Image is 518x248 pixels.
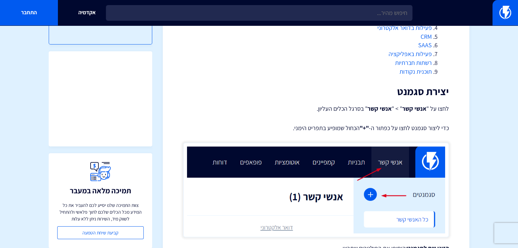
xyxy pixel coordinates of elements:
strong: אנשי קשר [402,105,426,112]
a: רשתות חברתיות [395,59,432,67]
input: חיפוש מהיר... [106,5,412,21]
strong: "+" [360,124,369,132]
strong: אנשי קשר [367,105,392,112]
a: תוכנית נקודות [399,68,432,75]
p: כדי ליצור סגמנט לחצו על כפתור ה- הכחול שמופיע בתפריט הימני. [183,124,449,132]
p: לחצו על " " > " " בסרגל הכלים העליון. [183,104,449,113]
a: קביעת שיחת הטמעה [57,226,144,239]
a: CRM [421,33,432,40]
h2: יצירת סגמנט [183,86,449,97]
a: SAAS [418,41,432,49]
a: פעילות באפליקציה [389,50,432,58]
a: פעילות בדואר אלקטרוני [377,24,432,32]
p: צוות התמיכה שלנו יסייע לכם להעביר את כל המידע מכל הכלים שלכם לתוך פלאשי ולהתחיל לשווק מיד, השירות... [57,202,144,222]
h3: תמיכה מלאה במעבר [70,187,131,195]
